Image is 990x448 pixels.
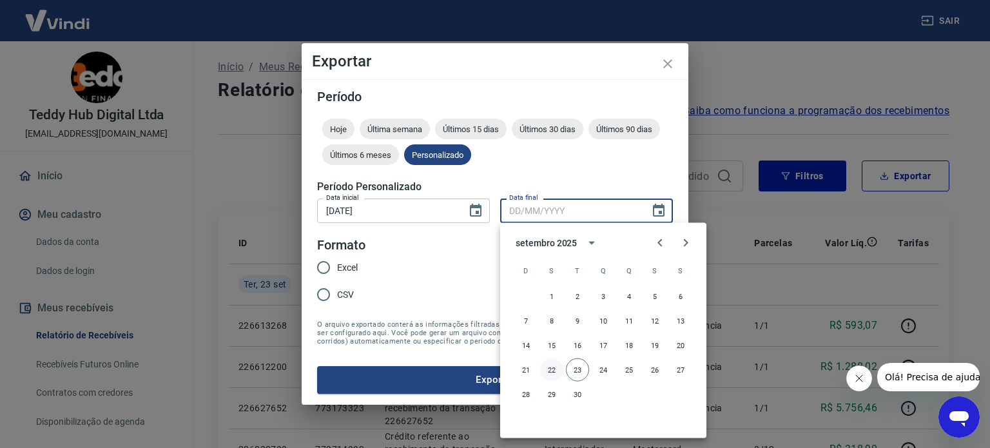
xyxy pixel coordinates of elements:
[337,288,354,302] span: CSV
[509,193,538,202] label: Data final
[617,285,641,308] button: 4
[643,334,666,357] button: 19
[514,309,538,333] button: 7
[516,236,577,249] div: setembro 2025
[643,358,666,382] button: 26
[435,119,507,139] div: Últimos 15 dias
[592,309,615,333] button: 10
[540,258,563,284] span: segunda-feira
[669,309,692,333] button: 13
[326,193,359,202] label: Data inicial
[592,358,615,382] button: 24
[435,124,507,134] span: Últimos 15 dias
[652,48,683,79] button: close
[317,236,365,255] legend: Formato
[512,124,583,134] span: Últimos 30 dias
[566,309,589,333] button: 9
[643,258,666,284] span: sexta-feira
[646,198,672,224] button: Choose date
[500,199,641,222] input: DD/MM/YYYY
[317,199,458,222] input: DD/MM/YYYY
[592,258,615,284] span: quarta-feira
[669,334,692,357] button: 20
[938,396,980,438] iframe: Botão para abrir a janela de mensagens
[592,285,615,308] button: 3
[360,119,430,139] div: Última semana
[514,258,538,284] span: domingo
[647,230,673,256] button: Previous month
[643,309,666,333] button: 12
[588,124,660,134] span: Últimos 90 dias
[317,320,673,346] span: O arquivo exportado conterá as informações filtradas na tela anterior com exceção do período que ...
[512,119,583,139] div: Últimos 30 dias
[514,358,538,382] button: 21
[617,334,641,357] button: 18
[617,258,641,284] span: quinta-feira
[540,285,563,308] button: 1
[540,383,563,406] button: 29
[566,383,589,406] button: 30
[877,363,980,391] iframe: Mensagem da empresa
[673,230,699,256] button: Next month
[514,383,538,406] button: 28
[617,309,641,333] button: 11
[337,261,358,275] span: Excel
[8,9,108,19] span: Olá! Precisa de ajuda?
[312,54,678,69] h4: Exportar
[566,285,589,308] button: 2
[514,334,538,357] button: 14
[540,334,563,357] button: 15
[322,119,354,139] div: Hoje
[669,358,692,382] button: 27
[566,334,589,357] button: 16
[317,180,673,193] h5: Período Personalizado
[317,90,673,103] h5: Período
[643,285,666,308] button: 5
[581,232,603,254] button: calendar view is open, switch to year view
[588,119,660,139] div: Últimos 90 dias
[617,358,641,382] button: 25
[566,358,589,382] button: 23
[540,358,563,382] button: 22
[592,334,615,357] button: 17
[463,198,489,224] button: Choose date, selected date is 18 de set de 2025
[322,150,399,160] span: Últimos 6 meses
[322,144,399,165] div: Últimos 6 meses
[322,124,354,134] span: Hoje
[846,365,872,391] iframe: Fechar mensagem
[404,150,471,160] span: Personalizado
[404,144,471,165] div: Personalizado
[540,309,563,333] button: 8
[317,366,673,393] button: Exportar
[360,124,430,134] span: Última semana
[669,258,692,284] span: sábado
[566,258,589,284] span: terça-feira
[669,285,692,308] button: 6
